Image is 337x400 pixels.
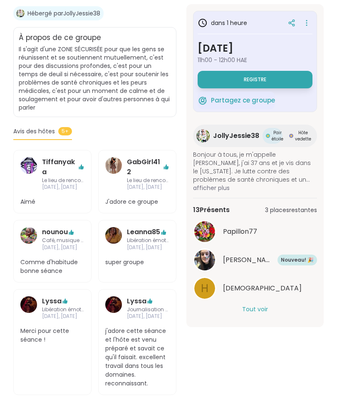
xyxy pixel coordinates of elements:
font: [DATE], [DATE] [42,312,77,320]
button: Partagez ce groupe [198,92,275,109]
a: Leanna85 [127,227,160,237]
font: Papillon77 [223,227,257,236]
font: 11h00 - 12h00 HAE [198,56,247,64]
font: restantes [289,206,317,214]
button: Registre [198,71,312,88]
font: Journalisation du week-end et responsabilité [127,306,242,313]
a: Lyssa [105,296,122,320]
font: [DATE] [198,41,233,55]
font: [DATE], [DATE] [42,244,77,251]
font: Le lieu de rencontre du soir du Club House [127,177,233,184]
font: super groupe [105,258,144,266]
font: Bonjour à tous, je m'appelle [PERSON_NAME], j'ai 37 ans et je vis dans le [US_STATE]. Je lutte co... [193,150,312,259]
a: Papillon77Papillon77 [193,220,317,243]
img: Lyssa [20,296,37,313]
font: Pair étoile [272,130,283,142]
font: 5+ [62,127,69,135]
font: Comme d'habitude bonne séance [20,258,78,275]
font: Tiffanyaka [42,157,75,177]
font: JollyJessie38 [213,131,259,140]
font: [DATE], [DATE] [127,244,162,251]
img: Manon Roberts [194,250,215,270]
img: JollyJessie38 [196,129,210,142]
button: Tout voir [242,305,268,314]
font: 3 [265,206,268,214]
font: Il s'agit d'une ZONE SÉCURISÉE pour que les gens se réunissent et se soutiennent mutuellement, c'... [19,45,170,112]
a: Manon Roberts[PERSON_NAME]Nouveau! 🎉 [193,248,317,272]
a: Lyssa [20,296,37,320]
a: h[DEMOGRAPHIC_DATA] [193,277,317,300]
font: Présents [200,205,230,215]
font: j'adore cette séance et l'hôte est venu préparé et savait ce qu'il faisait. excellent travail dan... [105,327,166,387]
font: Libération émotionnelle : il est temps [127,237,218,244]
a: Tiffanyaka [20,157,37,191]
font: Merci pour cette séance ! [20,327,69,344]
img: nounou [20,227,37,244]
a: GabGirl412 [127,157,163,177]
a: Leanna85 [105,227,122,251]
font: À propos de ce groupe [19,32,101,42]
font: places [270,206,289,214]
font: [DATE], [DATE] [42,183,77,190]
font: Café, musique et soutien à la productivité [42,237,148,244]
span: Papillon77 [223,227,257,237]
img: Pair étoile [266,134,270,138]
font: [PERSON_NAME] [223,255,278,265]
font: 13 [193,205,200,215]
font: [DATE], [DATE] [127,312,162,320]
img: Leanna85 [105,227,122,244]
font: Hébergé par [27,9,63,17]
a: GabGirl412 [105,157,122,191]
font: Tout voir [242,305,268,313]
font: afficher plus [193,184,230,192]
font: J'adore ce groupe [105,197,158,206]
font: Hôte vedette [295,130,311,142]
font: h [201,281,208,296]
font: Avis des hôtes [13,127,55,135]
img: Logo ShareWell [198,95,208,105]
font: dans 1 heure [211,19,247,27]
span: haresh78 [223,283,302,293]
img: Lyssa [105,296,122,313]
font: Libération émotionnelle : il est temps [42,306,133,313]
font: Le lieu de rencontre du soir du Club House [42,177,148,184]
font: JollyJessie38 [63,9,100,17]
img: Hôte vedette [289,134,293,138]
font: Partagez ce groupe [211,96,275,105]
a: nounou [42,227,68,237]
font: Aimé [20,197,35,206]
font: GabGirl412 [127,157,160,177]
img: JollyJessie38 [16,9,25,17]
img: Papillon77 [194,221,215,242]
font: [DATE], [DATE] [127,183,162,190]
a: Lyssa [42,296,62,306]
font: [DEMOGRAPHIC_DATA] [223,283,302,293]
img: Tiffanyaka [20,157,37,174]
font: Registre [244,76,266,83]
a: nounou [20,227,37,251]
a: Lyssa [127,296,146,306]
span: Manon Roberts [223,255,275,265]
a: Tiffanyaka [42,157,78,177]
a: Hébergé parJollyJessie38 [27,9,100,17]
font: Nouveau! 🎉 [281,256,314,263]
a: JollyJessie38JollyJessie38Pair étoilePair étoileHôte vedetteHôte vedette [193,125,317,147]
img: GabGirl412 [105,157,122,174]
